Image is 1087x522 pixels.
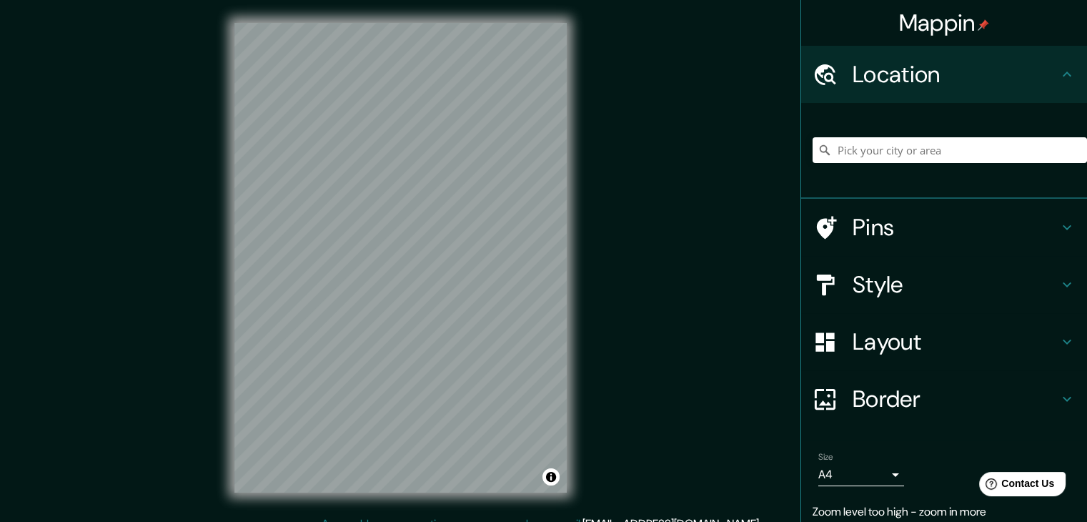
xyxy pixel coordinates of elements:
h4: Mappin [899,9,990,37]
button: Toggle attribution [542,468,560,486]
h4: Style [853,270,1058,299]
h4: Layout [853,328,1058,356]
div: Border [801,370,1087,428]
p: Zoom level too high - zoom in more [813,503,1076,521]
div: Style [801,256,1087,313]
div: Layout [801,313,1087,370]
div: A4 [818,463,904,486]
label: Size [818,451,833,463]
input: Pick your city or area [813,137,1087,163]
h4: Location [853,60,1058,89]
div: Location [801,46,1087,103]
h4: Pins [853,213,1058,242]
div: Pins [801,199,1087,256]
img: pin-icon.png [978,19,989,31]
canvas: Map [234,23,567,493]
h4: Border [853,385,1058,413]
iframe: Help widget launcher [960,466,1071,506]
